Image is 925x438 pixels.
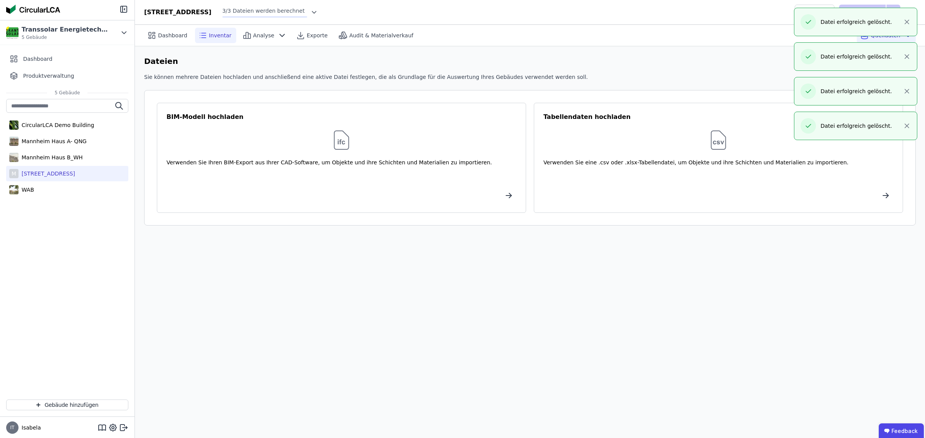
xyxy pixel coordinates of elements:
[144,8,212,17] div: [STREET_ADDRESS]
[18,170,75,177] div: [STREET_ADDRESS]
[821,18,892,26] div: Datei erfolgreich gelöscht.
[23,55,52,63] span: Dashboard
[821,53,892,60] div: Datei erfolgreich gelöscht.
[47,90,88,96] span: 5 Gebäude
[9,119,18,131] img: CircularLCA Demo Building
[9,151,18,164] img: Mannheim Haus B_WH
[349,32,413,39] span: Audit & Materialverkauf
[543,159,893,182] div: Verwenden Sie eine .csv oder .xlsx-Tabellendatei, um Objekte und ihre Schichten und Materialien z...
[6,400,128,410] button: Gebäude hinzufügen
[18,186,34,194] div: WAB
[166,112,516,122] div: BIM-Modell hochladen
[821,122,892,130] div: Datei erfolgreich gelöscht.
[23,72,74,80] span: Produktverwaltung
[706,128,731,152] img: svg%3e
[10,425,15,430] span: IT
[329,128,354,152] img: svg%3e
[253,32,274,39] span: Analyse
[18,424,41,431] span: Isabela
[9,169,18,178] div: M
[18,154,83,161] div: Mannheim Haus B_WH
[821,87,892,95] div: Datei erfolgreich gelöscht.
[6,27,18,39] img: Transsolar Energietechnik
[209,32,232,39] span: Inventar
[307,32,328,39] span: Exporte
[795,5,834,20] button: Teilen
[166,159,516,182] div: Verwenden Sie Ihren BIM-Export aus Ihrer CAD-Software, um Objekte und ihre Schichten und Material...
[222,8,305,14] span: 3/3 Dateien werden berechnet
[22,25,110,34] div: Transsolar Energietechnik
[144,55,178,67] h6: Dateien
[9,184,18,196] img: WAB
[158,32,187,39] span: Dashboard
[22,34,110,40] span: 5 Gebäude
[9,135,18,147] img: Mannheim Haus A- QNG
[543,112,893,122] div: Tabellendaten hochladen
[144,73,916,87] div: Sie können mehrere Dateien hochladen und anschließend eine aktive Datei festlegen, die als Grundl...
[6,5,60,14] img: Concular
[18,121,94,129] div: CircularLCA Demo Building
[18,137,87,145] div: Mannheim Haus A- QNG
